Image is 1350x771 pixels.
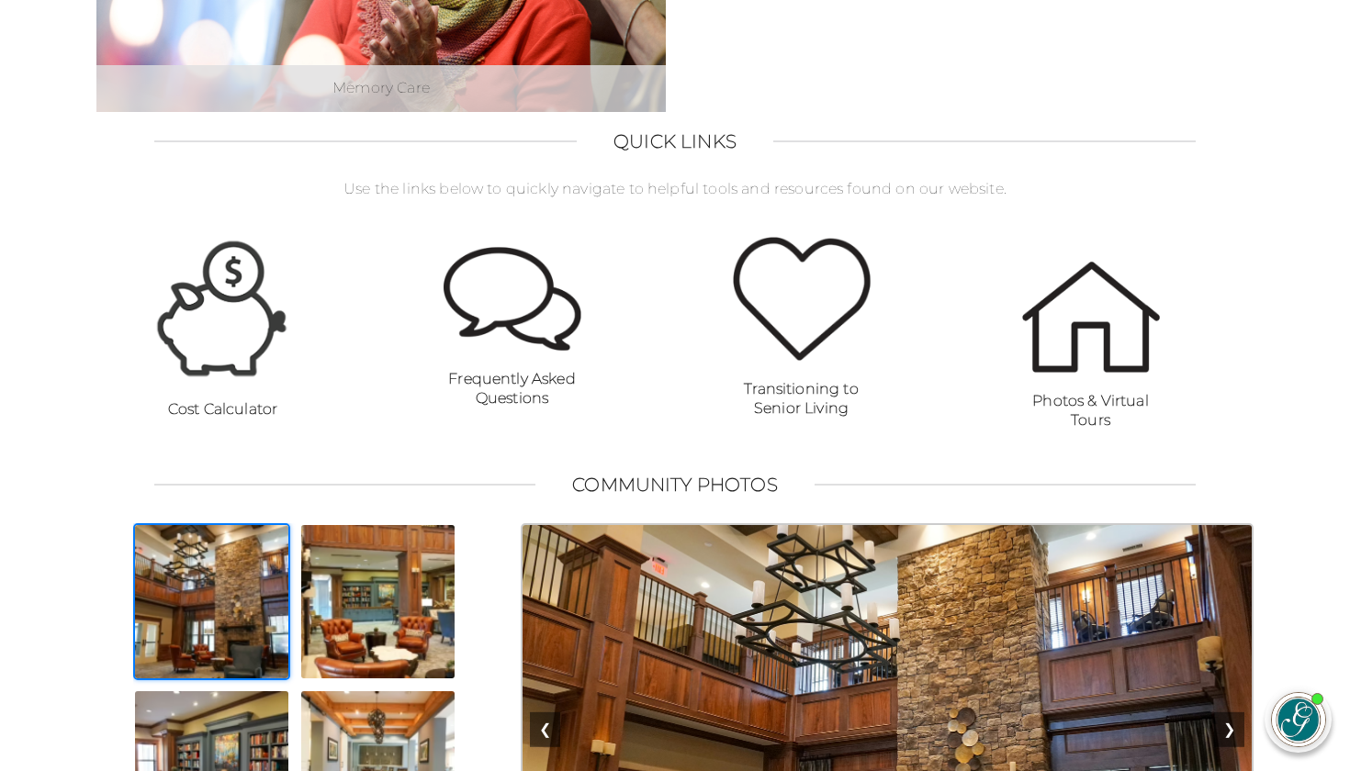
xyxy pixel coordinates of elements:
strong: Frequently Asked Questions [448,370,576,407]
button: Previous Image [530,712,560,747]
a: Transitioning to Senior Living Transitioning to Senior Living [675,237,928,419]
p: Use the links below to quickly navigate to helpful tools and resources found on our website. [96,180,1254,199]
img: Cost Calculator [154,236,292,381]
strong: Cost Calculator [168,400,277,418]
h2: Community Photos [572,474,778,496]
a: Frequently Asked Questions Frequently Asked Questions [386,247,638,408]
div: Memory Care [96,65,666,112]
img: avatar [1272,693,1325,746]
a: Cost Calculator Cost Calculator [96,236,349,419]
button: Next Image [1214,712,1244,747]
a: Photos & Virtual Tours Photos & Virtual Tours [964,262,1217,430]
img: Photos & Virtual Tours [1022,262,1160,373]
h2: Quick Links [613,130,737,152]
img: Transitioning to Senior Living [733,237,871,362]
strong: Photos & Virtual Tours [1032,392,1149,429]
img: Frequently Asked Questions [444,247,581,352]
strong: Transitioning to Senior Living [744,380,859,417]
